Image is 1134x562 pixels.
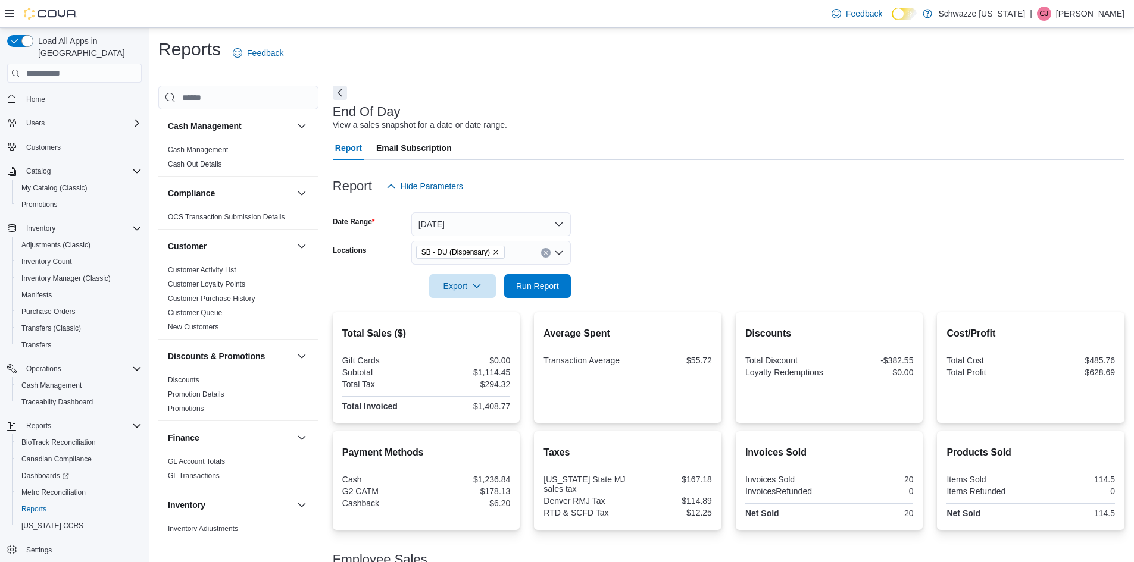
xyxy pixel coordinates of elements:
[295,431,309,445] button: Finance
[21,257,72,266] span: Inventory Count
[543,356,625,365] div: Transaction Average
[168,212,285,222] span: OCS Transaction Submission Details
[21,419,56,433] button: Reports
[12,237,146,253] button: Adjustments (Classic)
[228,41,288,65] a: Feedback
[946,508,980,518] strong: Net Sold
[295,119,309,133] button: Cash Management
[21,116,49,130] button: Users
[745,445,914,460] h2: Invoices Sold
[21,91,142,106] span: Home
[168,280,245,289] span: Customer Loyalty Points
[541,248,551,258] button: Clear input
[342,368,424,377] div: Subtotal
[295,349,309,363] button: Discounts & Promotions
[12,287,146,303] button: Manifests
[158,263,318,339] div: Customer
[168,294,255,303] span: Customer Purchase History
[26,118,45,128] span: Users
[247,47,283,59] span: Feedback
[21,488,86,497] span: Metrc Reconciliation
[892,20,892,21] span: Dark Mode
[17,304,142,319] span: Purchase Orders
[168,213,285,221] a: OCS Transaction Submission Details
[21,140,142,155] span: Customers
[33,35,142,59] span: Load All Apps in [GEOGRAPHIC_DATA]
[295,498,309,512] button: Inventory
[946,326,1115,341] h2: Cost/Profit
[168,375,199,385] span: Discounts
[2,417,146,434] button: Reports
[168,524,238,533] span: Inventory Adjustments
[17,378,142,393] span: Cash Management
[1033,368,1115,377] div: $628.69
[335,136,362,160] span: Report
[21,381,82,390] span: Cash Management
[832,368,913,377] div: $0.00
[1033,356,1115,365] div: $485.76
[1056,7,1124,21] p: [PERSON_NAME]
[12,434,146,451] button: BioTrack Reconciliation
[630,508,712,517] div: $12.25
[12,451,146,467] button: Canadian Compliance
[401,180,463,192] span: Hide Parameters
[1033,508,1115,518] div: 114.5
[2,90,146,107] button: Home
[543,326,712,341] h2: Average Spent
[17,469,142,483] span: Dashboards
[168,376,199,384] a: Discounts
[21,164,55,178] button: Catalog
[492,249,499,256] button: Remove SB - DU (Dispensary) from selection in this group
[168,457,225,466] span: GL Account Totals
[342,356,424,365] div: Gift Cards
[168,457,225,466] a: GL Account Totals
[158,454,318,488] div: Finance
[630,496,712,506] div: $114.89
[17,255,77,269] a: Inventory Count
[21,92,50,106] a: Home
[1040,7,1049,21] span: CJ
[333,246,367,255] label: Locations
[168,350,292,362] button: Discounts & Promotions
[630,475,712,484] div: $167.18
[21,362,142,376] span: Operations
[168,472,220,480] a: GL Transactions
[411,212,571,236] button: [DATE]
[429,401,510,411] div: $1,408.77
[168,294,255,303] a: Customer Purchase History
[12,394,146,410] button: Traceabilty Dashboard
[26,421,51,431] span: Reports
[17,321,86,335] a: Transfers (Classic)
[745,368,827,377] div: Loyalty Redemptions
[168,323,218,331] a: New Customers
[946,356,1028,365] div: Total Cost
[946,475,1028,484] div: Items Sold
[158,373,318,420] div: Discounts & Promotions
[21,183,88,193] span: My Catalog (Classic)
[342,475,424,484] div: Cash
[168,187,215,199] h3: Compliance
[17,181,142,195] span: My Catalog (Classic)
[168,471,220,481] span: GL Transactions
[295,239,309,253] button: Customer
[158,210,318,229] div: Compliance
[12,337,146,353] button: Transfers
[26,545,52,555] span: Settings
[21,419,142,433] span: Reports
[17,395,98,409] a: Traceabilty Dashboard
[630,356,712,365] div: $55.72
[21,397,93,407] span: Traceabilty Dashboard
[168,432,199,444] h3: Finance
[342,445,511,460] h2: Payment Methods
[17,485,142,500] span: Metrc Reconciliation
[21,307,76,316] span: Purchase Orders
[168,160,222,168] a: Cash Out Details
[168,404,204,413] span: Promotions
[342,486,424,496] div: G2 CATM
[17,271,115,285] a: Inventory Manager (Classic)
[21,140,65,155] a: Customers
[12,320,146,337] button: Transfers (Classic)
[21,240,90,250] span: Adjustments (Classic)
[17,502,142,516] span: Reports
[827,2,887,26] a: Feedback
